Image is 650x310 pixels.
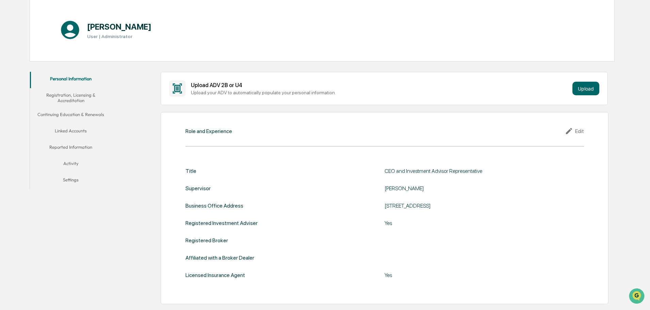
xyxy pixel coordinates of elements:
span: Data Lookup [14,99,43,105]
a: Powered byPylon [48,115,82,120]
button: Activity [30,157,112,173]
img: 1746055101610-c473b297-6a78-478c-a979-82029cc54cd1 [7,52,19,64]
a: 🗄️Attestations [47,83,87,95]
div: CEO and Investment Advisor Representative [385,168,555,174]
div: Upload ADV 2B or U4 [191,82,570,88]
span: Pylon [68,115,82,120]
button: Personal Information [30,72,112,88]
div: Title [185,168,196,174]
p: How can we help? [7,14,124,25]
div: Registered Investment Adviser [185,220,258,226]
button: Registration, Licensing & Accreditation [30,88,112,108]
div: Affiliated with a Broker Dealer [185,255,254,261]
div: Edit [565,127,584,135]
div: Supervisor [185,185,211,192]
div: Registered Broker [185,237,228,244]
button: Upload [572,82,599,95]
div: Licensed Insurance Agent [185,272,245,278]
a: 🔎Data Lookup [4,96,46,108]
button: Continuing Education & Renewals [30,108,112,124]
div: Upload your ADV to automatically populate your personal information. [191,90,570,95]
a: 🖐️Preclearance [4,83,47,95]
iframe: Open customer support [628,288,647,306]
div: Yes [385,220,555,226]
div: Role and Experience [185,128,232,134]
button: Linked Accounts [30,124,112,140]
div: 🖐️ [7,86,12,92]
h1: [PERSON_NAME] [87,22,151,32]
div: [STREET_ADDRESS] [385,202,555,209]
h3: User | Administrator [87,34,151,39]
div: Business Office Address [185,202,243,209]
div: [PERSON_NAME] [385,185,555,192]
div: secondary tabs example [30,72,112,189]
button: Settings [30,173,112,189]
div: Start new chat [23,52,112,59]
div: 🔎 [7,99,12,105]
button: Start new chat [116,54,124,62]
div: We're available if you need us! [23,59,86,64]
div: Yes [385,272,555,278]
button: Reported Information [30,140,112,157]
div: 🗄️ [49,86,55,92]
span: Attestations [56,86,84,93]
span: Preclearance [14,86,44,93]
